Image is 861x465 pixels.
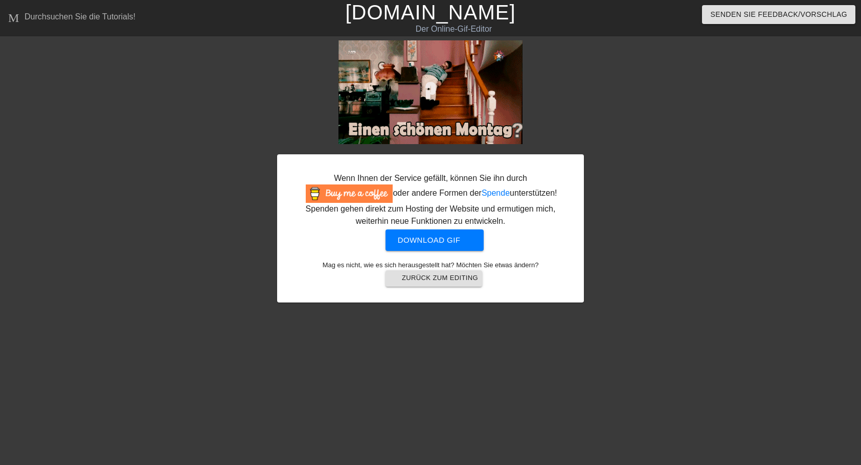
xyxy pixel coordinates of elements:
[466,234,478,246] span: get-app
[386,229,484,251] button: Download gif
[295,172,566,227] div: Wenn Ihnen der Service gefällt, können Sie ihn durch oder andere Formen der unterstützen ! Spende...
[390,272,402,285] span: arrow-back
[8,10,135,26] a: Durchsuchen Sie die Tutorials!
[293,260,568,287] div: Mag es nicht, wie es sich herausgestellt hat? Möchten Sie etwas ändern?
[386,270,482,287] button: Zurück zum Editing
[710,8,847,21] span: Senden Sie Feedback/Vorschlag
[702,5,855,24] button: Senden Sie Feedback/Vorschlag
[398,234,472,247] span: Download gif
[306,184,393,203] img: Kaufen Sie mir einen Kaffee
[377,235,484,244] a: Download gif
[390,272,478,285] span: Zurück zum Editing
[292,23,615,35] div: Der Online-Gif-Editor
[8,10,20,22] span: Menü-Buch
[25,12,135,21] div: Durchsuchen Sie die Tutorials!
[482,189,510,197] a: Spende
[338,40,523,144] img: PIEOn4HA.gif
[345,1,515,24] a: [DOMAIN_NAME]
